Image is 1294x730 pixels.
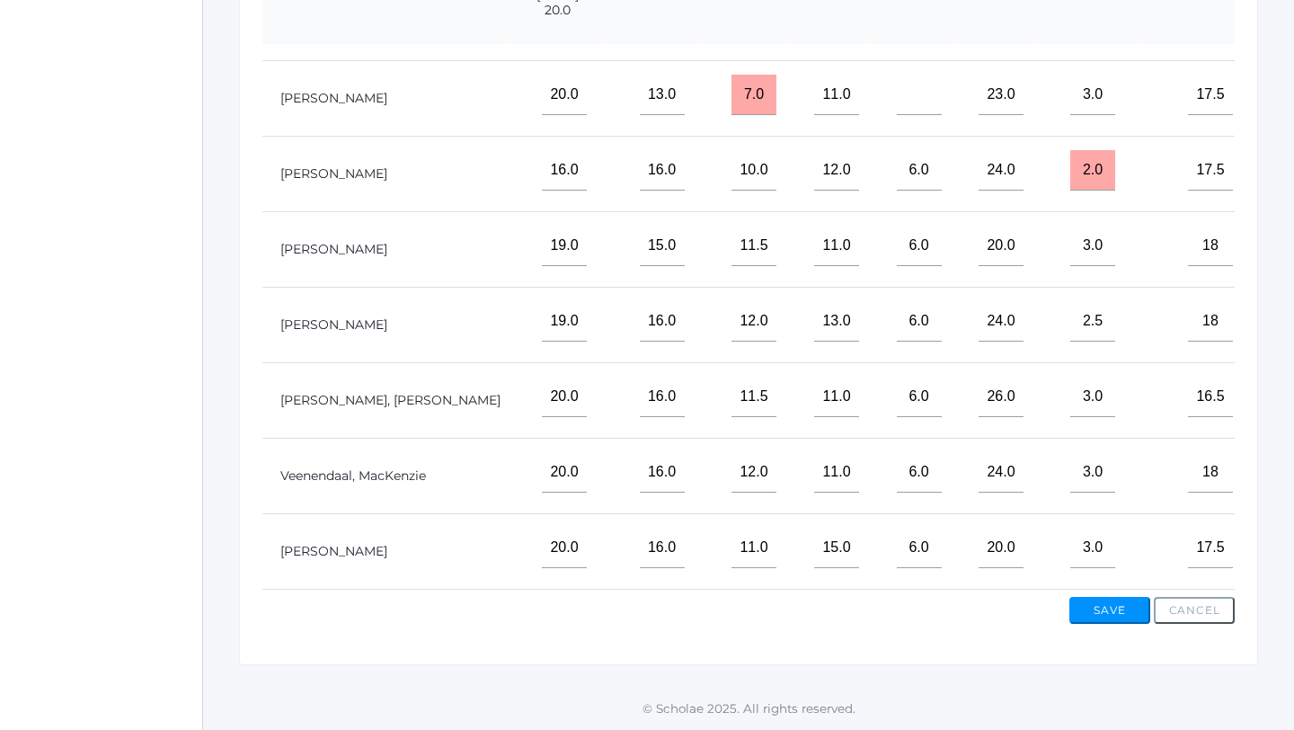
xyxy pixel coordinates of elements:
[280,90,387,106] a: [PERSON_NAME]
[280,467,426,484] a: Veenendaal, MacKenzie
[280,316,387,333] a: [PERSON_NAME]
[280,543,387,559] a: [PERSON_NAME]
[203,699,1294,717] p: © Scholae 2025. All rights reserved.
[280,392,501,408] a: [PERSON_NAME], [PERSON_NAME]
[280,165,387,182] a: [PERSON_NAME]
[280,241,387,257] a: [PERSON_NAME]
[1069,597,1150,624] button: Save
[1154,597,1235,624] button: Cancel
[527,3,589,18] span: 20.0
